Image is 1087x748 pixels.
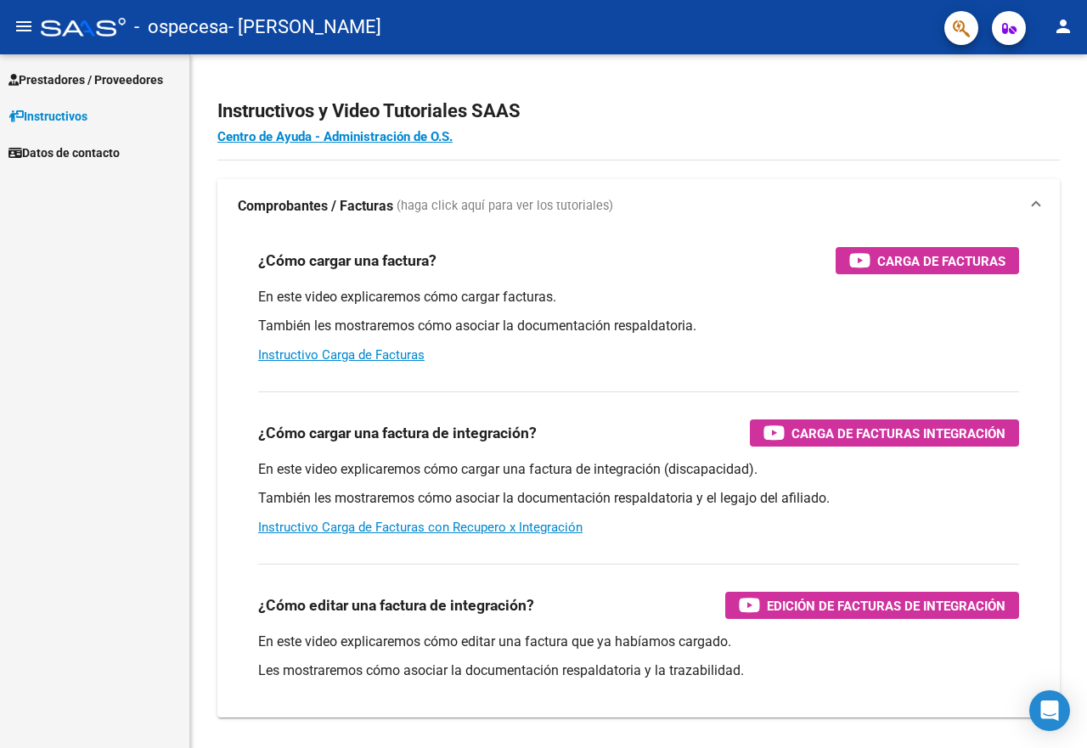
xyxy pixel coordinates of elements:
[877,250,1005,272] span: Carga de Facturas
[238,197,393,216] strong: Comprobantes / Facturas
[8,107,87,126] span: Instructivos
[1029,690,1070,731] div: Open Intercom Messenger
[725,592,1019,619] button: Edición de Facturas de integración
[767,595,1005,616] span: Edición de Facturas de integración
[836,247,1019,274] button: Carga de Facturas
[258,317,1019,335] p: También les mostraremos cómo asociar la documentación respaldatoria.
[258,460,1019,479] p: En este video explicaremos cómo cargar una factura de integración (discapacidad).
[228,8,381,46] span: - [PERSON_NAME]
[217,179,1060,233] mat-expansion-panel-header: Comprobantes / Facturas (haga click aquí para ver los tutoriales)
[258,489,1019,508] p: También les mostraremos cómo asociar la documentación respaldatoria y el legajo del afiliado.
[750,419,1019,447] button: Carga de Facturas Integración
[258,249,436,273] h3: ¿Cómo cargar una factura?
[258,288,1019,307] p: En este video explicaremos cómo cargar facturas.
[258,633,1019,651] p: En este video explicaremos cómo editar una factura que ya habíamos cargado.
[397,197,613,216] span: (haga click aquí para ver los tutoriales)
[258,421,537,445] h3: ¿Cómo cargar una factura de integración?
[217,95,1060,127] h2: Instructivos y Video Tutoriales SAAS
[258,520,583,535] a: Instructivo Carga de Facturas con Recupero x Integración
[134,8,228,46] span: - ospecesa
[8,70,163,89] span: Prestadores / Proveedores
[258,661,1019,680] p: Les mostraremos cómo asociar la documentación respaldatoria y la trazabilidad.
[217,233,1060,717] div: Comprobantes / Facturas (haga click aquí para ver los tutoriales)
[217,129,453,144] a: Centro de Ayuda - Administración de O.S.
[8,143,120,162] span: Datos de contacto
[258,347,425,363] a: Instructivo Carga de Facturas
[14,16,34,37] mat-icon: menu
[791,423,1005,444] span: Carga de Facturas Integración
[1053,16,1073,37] mat-icon: person
[258,593,534,617] h3: ¿Cómo editar una factura de integración?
